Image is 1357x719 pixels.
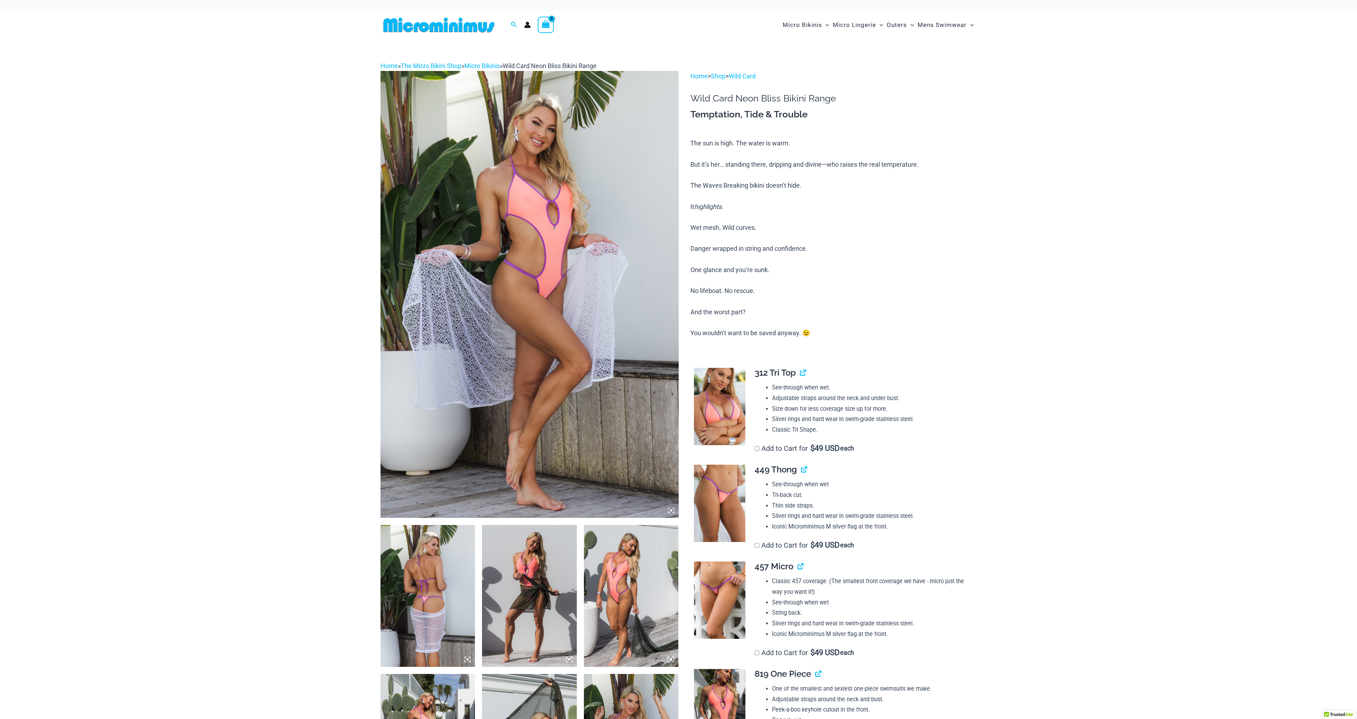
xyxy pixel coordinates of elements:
span: each [840,542,854,549]
li: Iconic Microminimus M silver flag at the front. [772,521,971,532]
li: Silver rings and hard wear in swim-grade stainless steel. [772,511,971,521]
li: String back. [772,608,971,618]
span: 312 Tri Top [755,367,796,378]
li: See-through when wet [772,479,971,490]
span: each [840,445,854,452]
li: Size down for less coverage size up for more. [772,404,971,414]
img: Wild Card Neon Bliss 819 One Piece St Martin 5996 Sarong 08 [584,525,679,667]
img: MM SHOP LOGO FLAT [381,17,497,33]
span: 49 USD [810,542,839,549]
span: Menu Toggle [876,16,883,34]
a: Micro Bikinis [464,62,500,70]
span: Micro Bikinis [783,16,822,34]
img: Wild Card Neon Bliss 312 Top 03 [694,368,745,445]
li: Peek-a-boo keyhole cutout in the front. [772,704,971,715]
li: Iconic Microminimus M silver flag at the front. [772,629,971,640]
label: Add to Cart for [755,444,854,453]
span: Outers [887,16,907,34]
a: The Micro Bikini Shop [401,62,461,70]
img: Wild Card Neon Bliss 312 Top 01 [381,71,679,518]
p: > > [690,71,976,82]
nav: Site Navigation [780,13,977,37]
a: Shop [711,72,726,80]
a: View Shopping Cart, empty [538,17,554,33]
input: Add to Cart for$49 USD each [755,446,759,451]
span: Menu Toggle [967,16,974,34]
span: Menu Toggle [822,16,829,34]
a: Search icon link [511,21,517,29]
a: Mens SwimwearMenu ToggleMenu Toggle [916,14,975,36]
span: 49 USD [810,649,839,656]
i: highlights [694,203,722,210]
a: Micro LingerieMenu ToggleMenu Toggle [831,14,885,36]
span: Micro Lingerie [833,16,876,34]
a: Account icon link [524,22,531,28]
input: Add to Cart for$49 USD each [755,651,759,655]
img: Wild Card Neon Bliss 819 One Piece St Martin 5996 Sarong 06 [482,525,577,667]
span: $ [810,648,815,657]
span: Wild Card Neon Bliss Bikini Range [503,62,597,70]
li: Tri-back cut. [772,490,971,500]
li: Silver rings and hard wear in swim-grade stainless steel. [772,618,971,629]
img: Wild Card Neon Bliss 312 Top 457 Micro 04 [694,562,745,639]
a: Wild Card [729,72,756,80]
input: Add to Cart for$49 USD each [755,543,759,548]
a: OutersMenu ToggleMenu Toggle [885,14,916,36]
span: Mens Swimwear [918,16,967,34]
a: Home [381,62,398,70]
li: Silver rings and hard wear in swim-grade stainless steel. [772,414,971,425]
span: 819 One Piece [755,669,811,679]
span: » » » [381,62,597,70]
li: Adjustable straps around the neck and bust. [772,694,971,705]
a: Home [690,72,708,80]
span: 49 USD [810,445,839,452]
h1: Wild Card Neon Bliss Bikini Range [690,93,976,104]
span: 457 Micro [755,561,793,571]
span: Menu Toggle [907,16,914,34]
li: Thin side straps. [772,500,971,511]
li: See-through when wet [772,597,971,608]
label: Add to Cart for [755,648,854,657]
h3: Temptation, Tide & Trouble [690,109,976,121]
li: Classic 457 coverage. (The smallest front coverage we have - micro just the way you want it!) [772,576,971,597]
span: each [840,649,854,656]
label: Add to Cart for [755,541,854,549]
span: $ [810,444,815,453]
img: Wild Card Neon Bliss 819 One Piece St Martin 5996 Sarong 04 [381,525,475,667]
li: See-through when wet. [772,382,971,393]
p: The sun is high. The water is warm. But it’s her… standing there, dripping and divine—who raises ... [690,138,976,338]
li: One of the smallest and sexiest one-piece swimsuits we make. [772,684,971,694]
a: Micro BikinisMenu ToggleMenu Toggle [781,14,831,36]
span: $ [810,541,815,549]
li: Classic Tri Shape. [772,425,971,435]
li: Adjustable straps around the neck and under bust. [772,393,971,404]
img: Wild Card Neon Bliss 449 Thong 01 [694,465,745,542]
span: 449 Thong [755,464,797,475]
